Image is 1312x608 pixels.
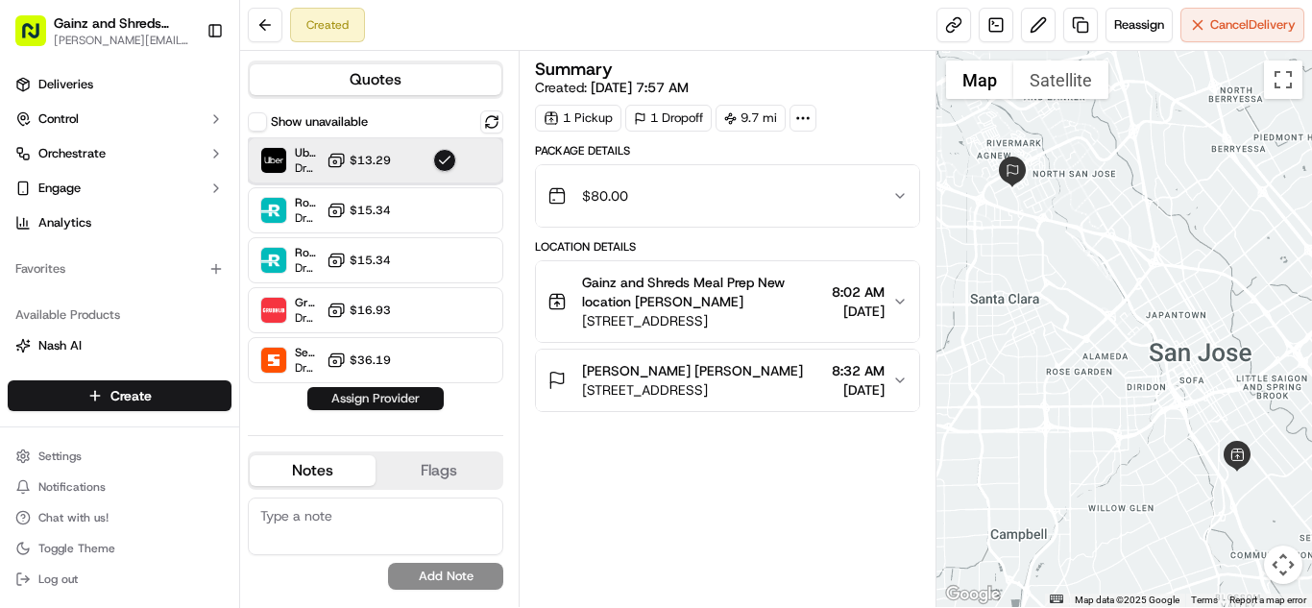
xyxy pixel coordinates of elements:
a: 💻API Documentation [155,422,316,456]
span: Cancel Delivery [1210,16,1296,34]
a: Deliveries [8,69,231,100]
button: $15.34 [327,201,391,220]
span: Uber [295,145,319,160]
button: [PERSON_NAME][EMAIL_ADDRESS][DOMAIN_NAME] [54,33,191,48]
img: 5e9a9d7314ff4150bce227a61376b483.jpg [40,183,75,218]
input: Got a question? Start typing here... [50,124,346,144]
button: Map camera controls [1264,546,1302,584]
span: • [159,298,166,313]
img: Nash [19,19,58,58]
button: Toggle Theme [8,535,231,562]
button: Orchestrate [8,138,231,169]
img: Grubhub [261,298,286,323]
button: Gainz and Shreds Meal Prep [54,13,191,33]
span: [PERSON_NAME] [60,298,156,313]
span: • [159,350,166,365]
span: Created: [535,78,689,97]
div: Available Products [8,300,231,330]
span: Gainz and Shreds Meal Prep New location [PERSON_NAME] [582,273,824,311]
span: Log out [38,572,78,587]
span: $13.29 [350,153,391,168]
button: Show street map [946,61,1013,99]
div: Package Details [535,143,920,158]
span: [DATE] [832,302,885,321]
span: [DATE] [170,298,209,313]
img: Liam S. [19,280,50,310]
span: API Documentation [182,429,308,449]
span: Dropoff ETA - [295,260,319,276]
button: CancelDelivery [1180,8,1304,42]
a: 📗Knowledge Base [12,422,155,456]
div: 1 Pickup [535,105,621,132]
span: Chat with us! [38,510,109,525]
span: $16.93 [350,303,391,318]
button: Keyboard shortcuts [1050,595,1063,603]
img: Google [941,582,1005,607]
button: Chat with us! [8,504,231,531]
span: 8:02 AM [832,282,885,302]
div: Location Details [535,239,920,255]
button: Nash AI [8,330,231,361]
span: Roadie Rush (P2P) [295,195,319,210]
span: Dropoff ETA 1 hour [295,360,319,376]
button: Control [8,104,231,134]
span: [STREET_ADDRESS] [582,311,824,330]
span: Engage [38,180,81,197]
a: Analytics [8,207,231,238]
span: [STREET_ADDRESS] [582,380,803,400]
img: Senpex (small package) [261,348,286,373]
div: 9.7 mi [716,105,786,132]
img: Andrew Aguliar [19,331,50,362]
button: Log out [8,566,231,593]
span: Dropoff ETA 40 minutes [295,310,319,326]
span: Roadie (P2P) [295,245,319,260]
span: $36.19 [350,353,391,368]
span: Senpex (small package) [295,345,319,360]
div: Past conversations [19,250,129,265]
button: Gainz and Shreds Meal Prep New location [PERSON_NAME][STREET_ADDRESS]8:02 AM[DATE] [536,261,919,342]
span: Notifications [38,479,106,495]
span: Nash AI [38,337,82,354]
span: $15.34 [350,253,391,268]
span: Dropoff ETA - [295,210,319,226]
button: Flags [376,455,501,486]
button: Show satellite imagery [1013,61,1108,99]
span: [DATE] [170,350,209,365]
button: $13.29 [327,151,391,170]
label: Show unavailable [271,113,368,131]
button: See all [298,246,350,269]
button: $36.19 [327,351,391,370]
img: Roadie Rush (P2P) [261,198,286,223]
button: Quotes [250,64,501,95]
button: [PERSON_NAME] [PERSON_NAME][STREET_ADDRESS]8:32 AM[DATE] [536,350,919,411]
span: [PERSON_NAME] [PERSON_NAME] [582,361,803,380]
div: Start new chat [86,183,315,203]
span: [DATE] [832,380,885,400]
span: $15.34 [350,203,391,218]
a: Open this area in Google Maps (opens a new window) [941,582,1005,607]
button: Create [8,380,231,411]
span: Create [110,386,152,405]
span: Settings [38,449,82,464]
img: 1736555255976-a54dd68f-1ca7-489b-9aae-adbdc363a1c4 [19,183,54,218]
span: Analytics [38,214,91,231]
span: Map data ©2025 Google [1075,595,1179,605]
div: Favorites [8,254,231,284]
img: Uber [261,148,286,173]
button: Gainz and Shreds Meal Prep[PERSON_NAME][EMAIL_ADDRESS][DOMAIN_NAME] [8,8,199,54]
h3: Summary [535,61,613,78]
span: Pylon [191,466,232,480]
span: Reassign [1114,16,1164,34]
div: 💻 [162,431,178,447]
p: Welcome 👋 [19,77,350,108]
span: Dropoff ETA 54 minutes [295,160,319,176]
span: [PERSON_NAME] [60,350,156,365]
span: 8:32 AM [832,361,885,380]
button: Settings [8,443,231,470]
button: Reassign [1105,8,1173,42]
button: Start new chat [327,189,350,212]
span: Deliveries [38,76,93,93]
button: Assign Provider [307,387,444,410]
